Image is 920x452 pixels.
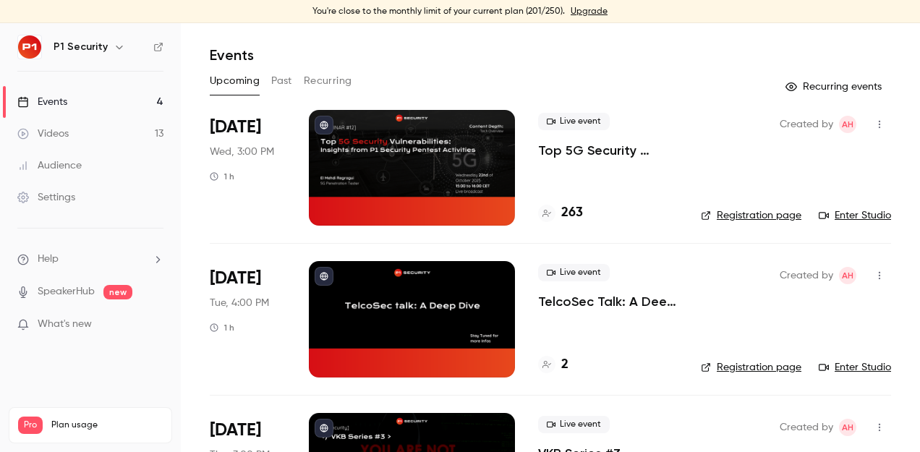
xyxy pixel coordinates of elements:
[839,419,856,436] span: Amine Hayad
[210,116,261,139] span: [DATE]
[701,208,801,223] a: Registration page
[561,355,568,375] h4: 2
[210,110,286,226] div: Oct 22 Wed, 3:00 PM (Europe/Paris)
[17,127,69,141] div: Videos
[210,322,234,333] div: 1 h
[304,69,352,93] button: Recurring
[210,419,261,442] span: [DATE]
[210,171,234,182] div: 1 h
[271,69,292,93] button: Past
[538,293,678,310] a: TelcoSec Talk: A Deep Dive
[839,116,856,133] span: Amine Hayad
[780,116,833,133] span: Created by
[780,419,833,436] span: Created by
[38,284,95,299] a: SpeakerHub
[538,264,610,281] span: Live event
[538,142,678,159] a: Top 5G Security Vulnerabilities: Insights from P1 Security Pentest Activities
[839,267,856,284] span: Amine Hayad
[842,419,853,436] span: AH
[780,267,833,284] span: Created by
[210,46,254,64] h1: Events
[819,208,891,223] a: Enter Studio
[538,113,610,130] span: Live event
[701,360,801,375] a: Registration page
[103,285,132,299] span: new
[17,190,75,205] div: Settings
[51,419,163,431] span: Plan usage
[38,252,59,267] span: Help
[538,416,610,433] span: Live event
[538,203,583,223] a: 263
[17,158,82,173] div: Audience
[210,145,274,159] span: Wed, 3:00 PM
[571,6,608,17] a: Upgrade
[17,95,67,109] div: Events
[18,417,43,434] span: Pro
[54,40,108,54] h6: P1 Security
[779,75,891,98] button: Recurring events
[842,267,853,284] span: AH
[538,355,568,375] a: 2
[210,267,261,290] span: [DATE]
[17,252,163,267] li: help-dropdown-opener
[210,261,286,377] div: Nov 11 Tue, 4:00 PM (Europe/Paris)
[210,69,260,93] button: Upcoming
[18,35,41,59] img: P1 Security
[38,317,92,332] span: What's new
[561,203,583,223] h4: 263
[819,360,891,375] a: Enter Studio
[210,296,269,310] span: Tue, 4:00 PM
[842,116,853,133] span: AH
